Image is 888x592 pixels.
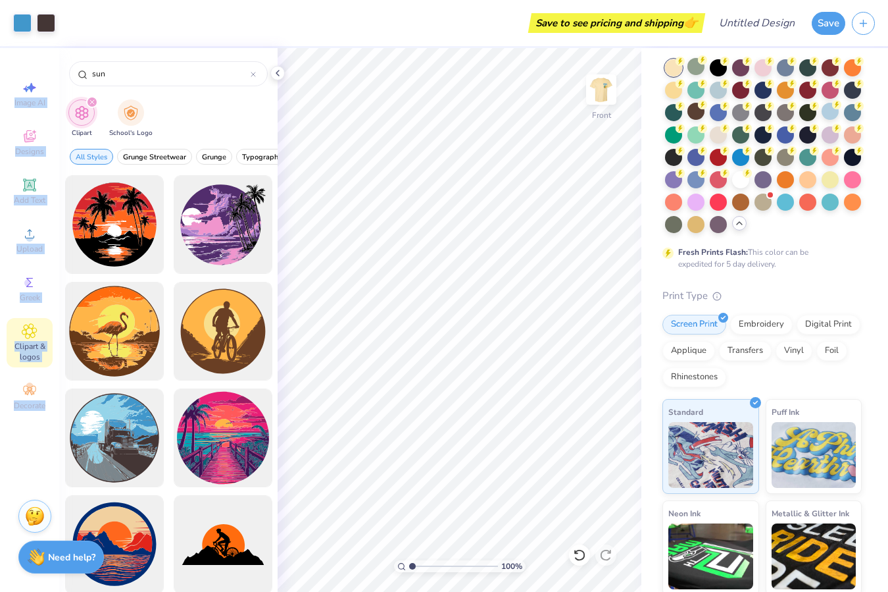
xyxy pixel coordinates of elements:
[70,149,113,165] button: filter button
[668,422,753,488] img: Standard
[668,506,701,520] span: Neon Ink
[202,152,226,162] span: Grunge
[662,367,726,387] div: Rhinestones
[72,128,92,138] span: Clipart
[15,146,44,157] span: Designs
[588,76,614,103] img: Front
[797,315,860,335] div: Digital Print
[68,99,95,138] button: filter button
[772,405,799,419] span: Puff Ink
[109,99,153,138] div: filter for School's Logo
[772,524,856,589] img: Metallic & Glitter Ink
[662,341,715,361] div: Applique
[242,152,282,162] span: Typography
[7,341,53,362] span: Clipart & logos
[708,10,805,36] input: Untitled Design
[816,341,847,361] div: Foil
[123,152,186,162] span: Grunge Streetwear
[124,105,138,121] img: School's Logo Image
[668,405,703,419] span: Standard
[662,315,726,335] div: Screen Print
[501,560,522,572] span: 100 %
[109,99,153,138] button: filter button
[196,149,232,165] button: filter button
[678,246,840,270] div: This color can be expedited for 5 day delivery.
[236,149,288,165] button: filter button
[109,128,153,138] span: School's Logo
[68,99,95,138] div: filter for Clipart
[662,288,862,304] div: Print Type
[730,315,793,335] div: Embroidery
[48,551,95,564] strong: Need help?
[20,292,40,303] span: Greek
[772,506,849,520] span: Metallic & Glitter Ink
[14,97,45,108] span: Image AI
[812,12,845,35] button: Save
[531,13,702,33] div: Save to see pricing and shipping
[91,67,251,80] input: Try "Stars"
[74,105,89,121] img: Clipart Image
[683,14,698,30] span: 👉
[14,195,45,205] span: Add Text
[14,400,45,411] span: Decorate
[678,247,748,257] strong: Fresh Prints Flash:
[772,422,856,488] img: Puff Ink
[668,524,753,589] img: Neon Ink
[16,244,43,254] span: Upload
[592,109,611,121] div: Front
[719,341,772,361] div: Transfers
[76,152,107,162] span: All Styles
[117,149,192,165] button: filter button
[776,341,812,361] div: Vinyl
